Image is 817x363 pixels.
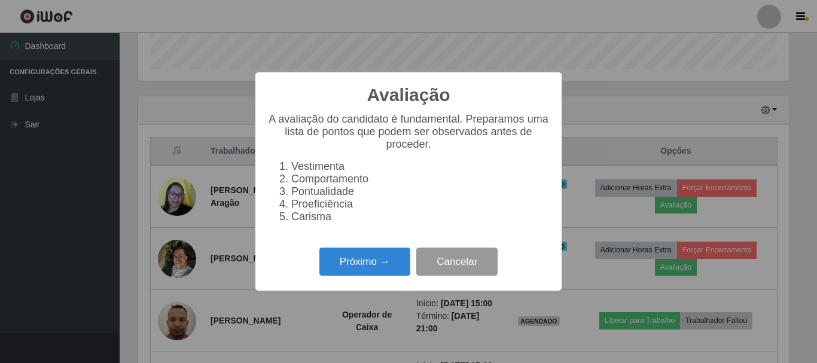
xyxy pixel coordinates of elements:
li: Comportamento [291,173,550,185]
button: Cancelar [416,248,498,276]
li: Carisma [291,211,550,223]
h2: Avaliação [367,84,450,106]
p: A avaliação do candidato é fundamental. Preparamos uma lista de pontos que podem ser observados a... [267,113,550,151]
button: Próximo → [319,248,410,276]
li: Vestimenta [291,160,550,173]
li: Pontualidade [291,185,550,198]
li: Proeficiência [291,198,550,211]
